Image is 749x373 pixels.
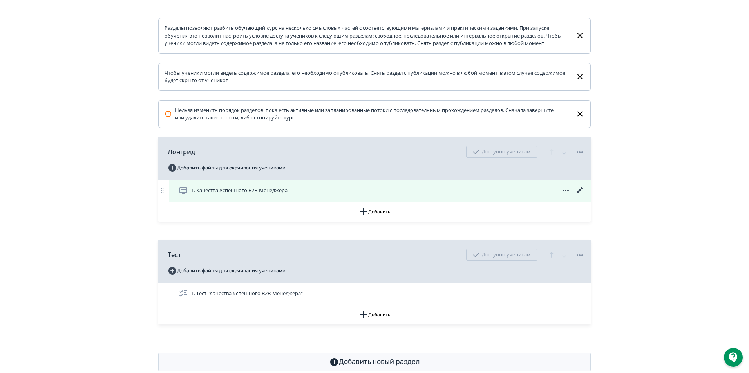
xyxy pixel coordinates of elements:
span: 1. Качества Успешного B2B-Менеджера [191,187,288,195]
div: 1. Качества Успешного B2B-Менеджера [158,180,591,202]
div: Чтобы ученики могли видеть содержимое раздела, его необходимо опубликовать. Снять раздел с публик... [165,69,569,85]
button: Добавить [158,305,591,324]
div: Доступно ученикам [466,146,537,158]
button: Добавить файлы для скачивания учениками [168,162,286,174]
div: Нельзя изменить порядок разделов, пока есть активные или запланированные потоки с последовательны... [165,106,563,122]
div: 1. Тест "Качества Успешного B2B-Менеджера" [158,283,591,305]
div: Доступно ученикам [466,249,537,261]
span: Лонгрид [168,147,195,157]
button: Добавить файлы для скачивания учениками [168,265,286,277]
button: Добавить новый раздел [158,353,591,371]
span: Тест [168,250,181,259]
span: 1. Тест "Качества Успешного B2B-Менеджера" [191,290,303,297]
button: Добавить [158,202,591,222]
div: Разделы позволяют разбить обучающий курс на несколько смысловых частей с соответствующими материа... [165,24,569,47]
